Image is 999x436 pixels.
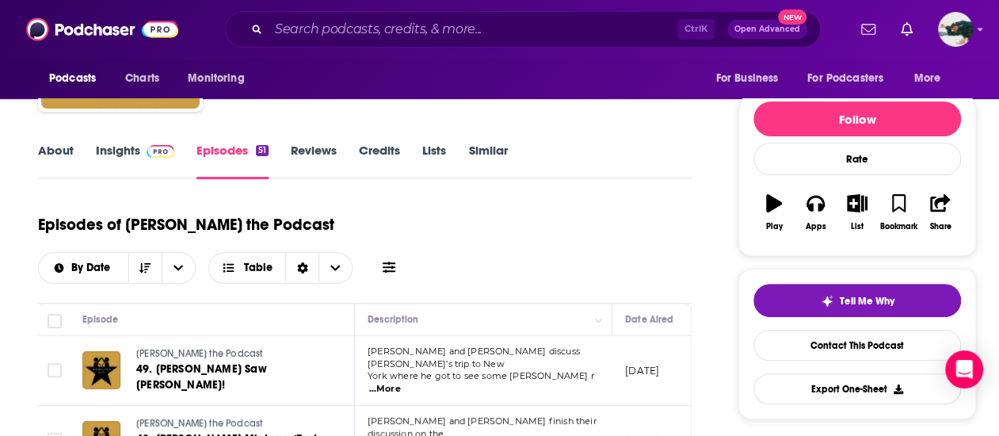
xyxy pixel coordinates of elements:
[938,12,973,47] button: Show profile menu
[368,346,580,369] span: [PERSON_NAME] and [PERSON_NAME] discuss [PERSON_NAME]’s trip to New
[71,262,116,273] span: By Date
[753,373,961,404] button: Export One-Sheet
[589,311,608,330] button: Column Actions
[136,348,262,359] span: [PERSON_NAME] the Podcast
[136,418,262,429] span: [PERSON_NAME] the Podcast
[938,12,973,47] span: Logged in as fsg.publicity
[39,262,128,273] button: open menu
[38,143,74,179] a: About
[125,67,159,90] span: Charts
[136,347,326,361] a: [PERSON_NAME] the Podcast
[797,63,906,94] button: open menu
[422,143,446,179] a: Lists
[468,143,507,179] a: Similar
[136,361,326,393] a: 49. [PERSON_NAME] Saw [PERSON_NAME]!
[208,252,353,284] button: Choose View
[128,253,162,283] button: Sort Direction
[136,362,267,392] span: 49. [PERSON_NAME] Saw [PERSON_NAME]!
[38,252,196,284] h2: Choose List sort
[894,16,919,43] a: Show notifications dropdown
[704,63,798,94] button: open menu
[285,253,318,283] div: Sort Direction
[945,350,983,388] div: Open Intercom Messenger
[929,222,951,231] div: Share
[188,67,244,90] span: Monitoring
[753,143,961,175] div: Rate
[291,143,337,179] a: Reviews
[96,143,174,179] a: InsightsPodchaser Pro
[753,330,961,361] a: Contact This Podcast
[855,16,882,43] a: Show notifications dropdown
[938,12,973,47] img: User Profile
[38,215,334,235] h1: Episodes of [PERSON_NAME] the Podcast
[807,67,883,90] span: For Podcasters
[778,10,806,25] span: New
[38,63,116,94] button: open menu
[766,222,783,231] div: Play
[162,253,195,283] button: open menu
[753,101,961,136] button: Follow
[734,25,800,33] span: Open Advanced
[806,222,826,231] div: Apps
[269,17,677,42] input: Search podcasts, credits, & more...
[677,19,715,40] span: Ctrl K
[715,67,778,90] span: For Business
[625,310,673,329] div: Date Aired
[368,370,594,381] span: York where he got to see some [PERSON_NAME] r
[49,67,96,90] span: Podcasts
[878,184,919,241] button: Bookmark
[196,143,269,179] a: Episodes51
[903,63,961,94] button: open menu
[147,145,174,158] img: Podchaser Pro
[359,143,400,179] a: Credits
[368,310,418,329] div: Description
[369,383,401,396] span: ...More
[914,67,941,90] span: More
[256,145,269,156] div: 51
[625,364,659,377] p: [DATE]
[136,417,326,431] a: [PERSON_NAME] the Podcast
[48,363,62,377] span: Toggle select row
[26,14,178,44] img: Podchaser - Follow, Share and Rate Podcasts
[727,20,807,39] button: Open AdvancedNew
[177,63,265,94] button: open menu
[82,310,118,329] div: Episode
[920,184,961,241] button: Share
[115,63,169,94] a: Charts
[753,184,795,241] button: Play
[821,295,833,308] img: tell me why sparkle
[753,284,961,317] button: tell me why sparkleTell Me Why
[225,11,821,48] div: Search podcasts, credits, & more...
[840,295,894,308] span: Tell Me Why
[244,262,273,273] span: Table
[880,222,917,231] div: Bookmark
[795,184,836,241] button: Apps
[851,222,864,231] div: List
[837,184,878,241] button: List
